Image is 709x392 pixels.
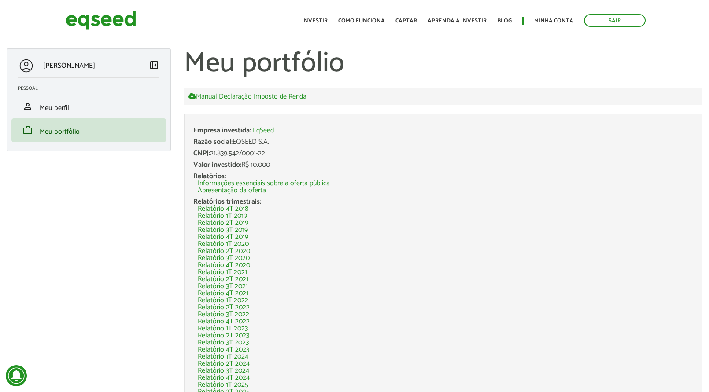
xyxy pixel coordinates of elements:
a: Relatório 3T 2022 [198,311,249,318]
a: EqSeed [253,127,274,134]
a: Relatório 3T 2020 [198,255,250,262]
a: Minha conta [534,18,573,24]
span: Valor investido: [193,159,241,171]
div: 21.839.542/0001-22 [193,150,694,157]
a: Relatório 2T 2020 [198,248,250,255]
a: Manual Declaração Imposto de Renda [188,92,306,100]
div: R$ 10.000 [193,161,694,169]
h2: Pessoal [18,86,166,91]
li: Meu portfólio [11,118,166,142]
a: Relatório 2T 2019 [198,220,248,227]
div: EQSEED S.A. [193,139,694,146]
a: Colapsar menu [149,60,159,72]
span: work [22,125,33,136]
a: Relatório 1T 2024 [198,353,248,360]
a: Apresentação da oferta [198,187,266,194]
p: [PERSON_NAME] [43,62,95,70]
a: Relatório 1T 2020 [198,241,249,248]
span: Relatórios trimestrais: [193,196,261,208]
a: Relatório 2T 2021 [198,276,248,283]
a: Aprenda a investir [428,18,487,24]
a: Como funciona [338,18,385,24]
a: Investir [302,18,328,24]
a: Informações essenciais sobre a oferta pública [198,180,330,187]
a: workMeu portfólio [18,125,159,136]
a: Relatório 2T 2024 [198,360,250,367]
a: Relatório 1T 2019 [198,212,247,220]
a: Sair [584,14,646,27]
img: EqSeed [66,9,136,32]
a: Relatório 3T 2024 [198,367,249,374]
span: Relatórios: [193,170,226,182]
a: Relatório 1T 2025 [198,381,248,388]
span: CNPJ: [193,147,210,159]
a: Relatório 3T 2023 [198,339,249,346]
a: Relatório 4T 2024 [198,374,250,381]
a: personMeu perfil [18,101,159,112]
a: Relatório 4T 2020 [198,262,250,269]
a: Relatório 1T 2021 [198,269,247,276]
h1: Meu portfólio [184,48,703,79]
li: Meu perfil [11,95,166,118]
a: Relatório 2T 2022 [198,304,250,311]
span: left_panel_close [149,60,159,70]
a: Relatório 1T 2023 [198,325,248,332]
a: Relatório 4T 2019 [198,234,248,241]
a: Relatório 3T 2021 [198,283,248,290]
a: Captar [395,18,417,24]
a: Relatório 4T 2021 [198,290,248,297]
a: Blog [497,18,512,24]
a: Relatório 3T 2019 [198,227,248,234]
a: Relatório 4T 2022 [198,318,250,325]
span: Meu portfólio [40,126,80,138]
a: Relatório 1T 2022 [198,297,248,304]
span: Empresa investida: [193,125,251,136]
a: Relatório 4T 2018 [198,205,248,212]
span: person [22,101,33,112]
span: Razão social: [193,136,233,148]
span: Meu perfil [40,102,69,114]
a: Relatório 4T 2023 [198,346,249,353]
a: Relatório 2T 2023 [198,332,249,339]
